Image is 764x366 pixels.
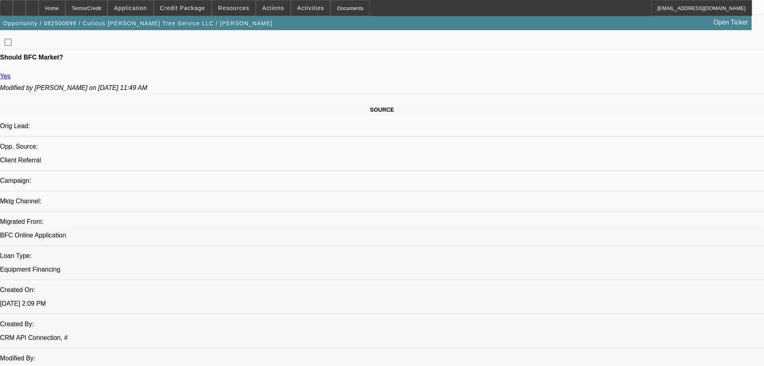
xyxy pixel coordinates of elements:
button: Credit Package [154,0,211,16]
span: Application [114,5,147,11]
button: Actions [256,0,290,16]
button: Application [108,0,153,16]
span: Credit Package [160,5,205,11]
span: Opportunity / 082500699 / Curious [PERSON_NAME] Tree Service LLC / [PERSON_NAME] [3,20,273,27]
span: Actions [262,5,284,11]
a: Open Ticket [710,16,751,29]
span: Activities [297,5,324,11]
span: Resources [218,5,249,11]
button: Resources [212,0,255,16]
span: SOURCE [370,106,394,113]
button: Activities [291,0,330,16]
